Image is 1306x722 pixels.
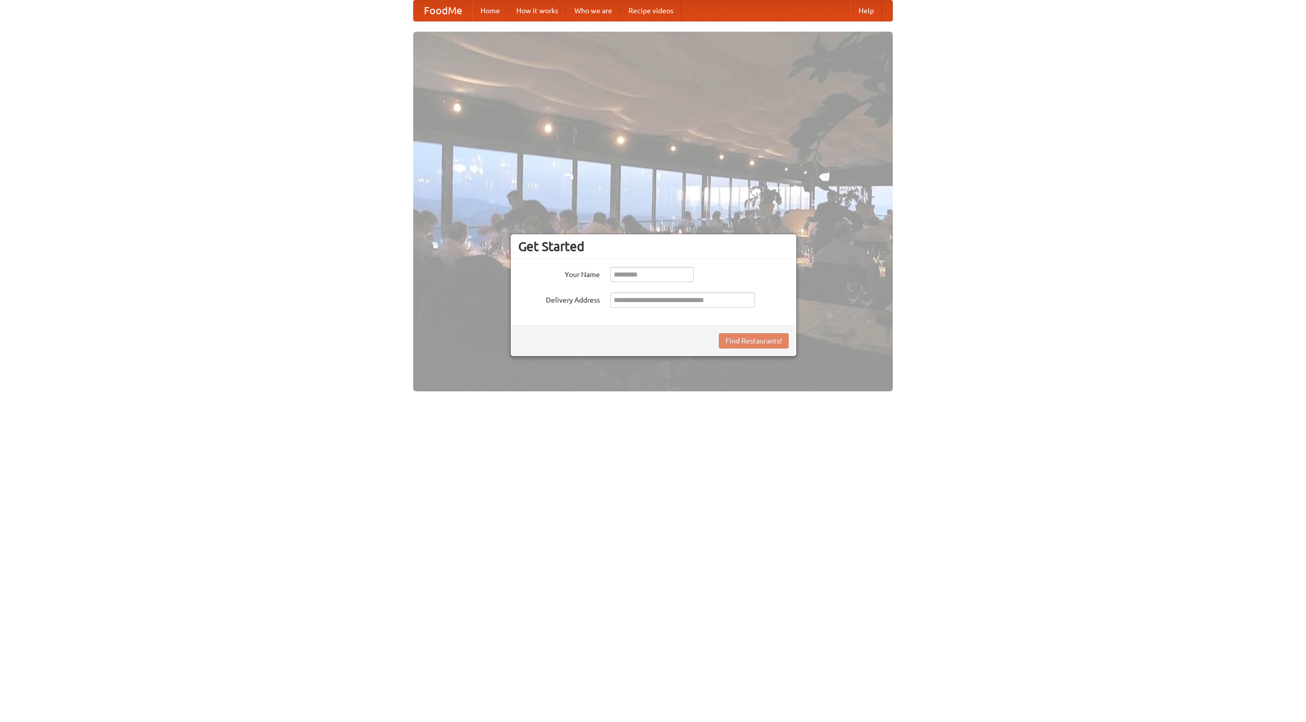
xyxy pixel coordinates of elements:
h3: Get Started [518,239,789,254]
button: Find Restaurants! [719,333,789,348]
a: FoodMe [414,1,472,21]
a: Recipe videos [620,1,682,21]
a: Help [850,1,882,21]
label: Your Name [518,267,600,280]
label: Delivery Address [518,292,600,305]
a: How it works [508,1,566,21]
a: Home [472,1,508,21]
a: Who we are [566,1,620,21]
